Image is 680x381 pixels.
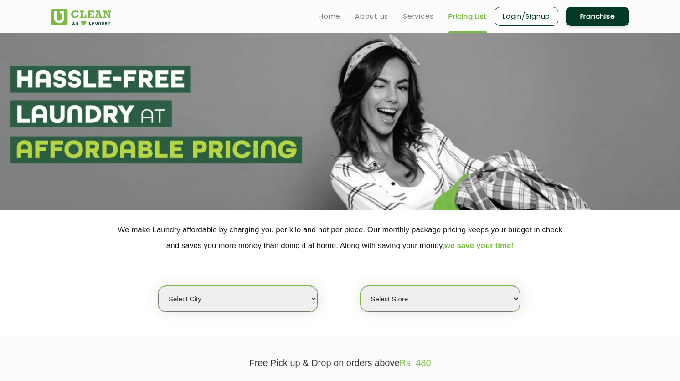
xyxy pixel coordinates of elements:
a: About us [355,11,388,22]
a: Home [319,11,340,22]
p: We make Laundry affordable by charging you per kilo and not per piece. Our monthly package pricin... [51,222,629,254]
a: Franchise [566,7,629,26]
a: Services [403,11,434,22]
a: Pricing List [448,11,487,22]
img: UClean Laundry and Dry Cleaning [51,9,111,25]
span: Rs. 480 [400,358,431,368]
p: Free Pick up & Drop on orders above [51,358,629,368]
span: we save your time! [444,241,514,250]
a: Login/Signup [495,7,558,26]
